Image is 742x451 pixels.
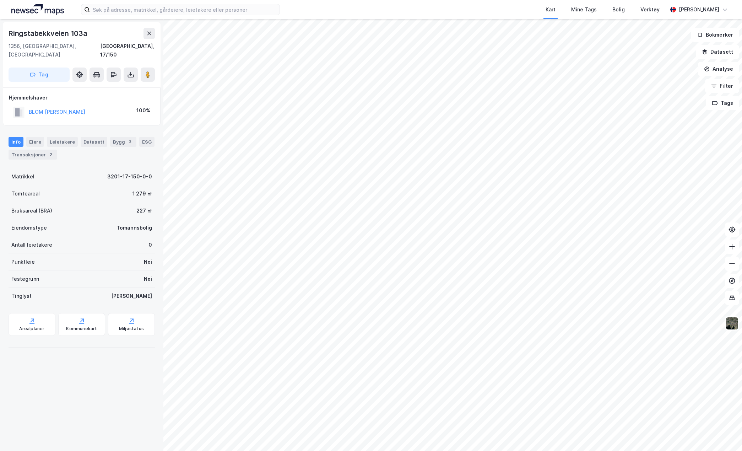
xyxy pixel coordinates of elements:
[11,275,39,283] div: Festegrunn
[11,258,35,266] div: Punktleie
[11,292,32,300] div: Tinglyst
[9,42,100,59] div: 1356, [GEOGRAPHIC_DATA], [GEOGRAPHIC_DATA]
[698,62,739,76] button: Analyse
[705,79,739,93] button: Filter
[111,292,152,300] div: [PERSON_NAME]
[706,96,739,110] button: Tags
[119,326,144,332] div: Miljøstatus
[148,241,152,249] div: 0
[139,137,155,147] div: ESG
[9,150,57,160] div: Transaksjoner
[117,224,152,232] div: Tomannsbolig
[47,137,78,147] div: Leietakere
[107,172,152,181] div: 3201-17-150-0-0
[11,172,34,181] div: Matrikkel
[640,5,660,14] div: Verktøy
[144,258,152,266] div: Nei
[679,5,719,14] div: [PERSON_NAME]
[546,5,556,14] div: Kart
[706,417,742,451] iframe: Chat Widget
[696,45,739,59] button: Datasett
[126,138,134,145] div: 3
[144,275,152,283] div: Nei
[19,326,44,332] div: Arealplaner
[612,5,625,14] div: Bolig
[571,5,597,14] div: Mine Tags
[132,189,152,198] div: 1 279 ㎡
[136,206,152,215] div: 227 ㎡
[100,42,155,59] div: [GEOGRAPHIC_DATA], 17/150
[11,206,52,215] div: Bruksareal (BRA)
[110,137,136,147] div: Bygg
[691,28,739,42] button: Bokmerker
[706,417,742,451] div: Kontrollprogram for chat
[9,93,155,102] div: Hjemmelshaver
[11,241,52,249] div: Antall leietakere
[11,224,47,232] div: Eiendomstype
[9,28,89,39] div: Ringstabekkveien 103a
[11,4,64,15] img: logo.a4113a55bc3d86da70a041830d287a7e.svg
[66,326,97,332] div: Kommunekart
[81,137,107,147] div: Datasett
[136,106,150,115] div: 100%
[9,137,23,147] div: Info
[26,137,44,147] div: Eiere
[725,317,739,330] img: 9k=
[11,189,40,198] div: Tomteareal
[90,4,280,15] input: Søk på adresse, matrikkel, gårdeiere, leietakere eller personer
[9,68,70,82] button: Tag
[47,151,54,158] div: 2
